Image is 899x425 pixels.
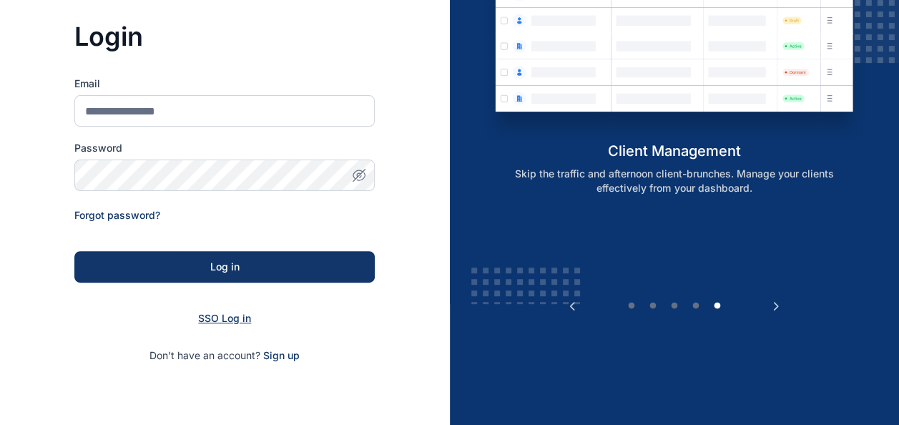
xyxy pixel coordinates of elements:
button: 1 [624,299,639,313]
button: 3 [667,299,682,313]
div: Log in [97,260,352,274]
button: 4 [689,299,703,313]
button: Previous [565,299,579,313]
label: Password [74,141,375,155]
a: Forgot password? [74,209,160,221]
p: Don't have an account? [74,348,375,363]
button: Log in [74,251,375,283]
button: Next [769,299,783,313]
p: Skip the traffic and afternoon client-brunches. Manage your clients effectively from your dashboard. [491,167,858,195]
span: Sign up [263,348,300,363]
button: 5 [710,299,724,313]
a: SSO Log in [198,312,251,324]
button: 2 [646,299,660,313]
h3: Login [74,22,375,51]
a: Sign up [263,349,300,361]
label: Email [74,77,375,91]
h5: client management [476,141,873,161]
